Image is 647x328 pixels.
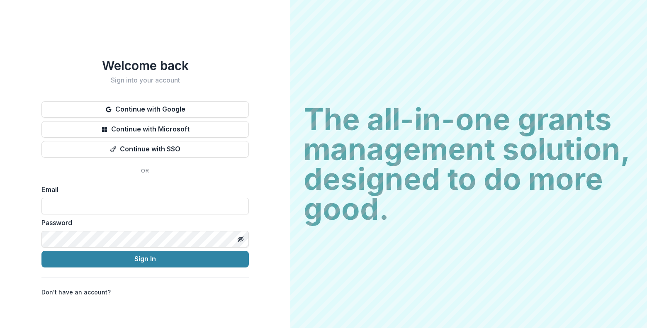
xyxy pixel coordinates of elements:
[41,218,244,228] label: Password
[41,101,249,118] button: Continue with Google
[41,185,244,194] label: Email
[41,121,249,138] button: Continue with Microsoft
[234,233,247,246] button: Toggle password visibility
[41,76,249,84] h2: Sign into your account
[41,251,249,267] button: Sign In
[41,288,111,296] p: Don't have an account?
[41,141,249,158] button: Continue with SSO
[41,58,249,73] h1: Welcome back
